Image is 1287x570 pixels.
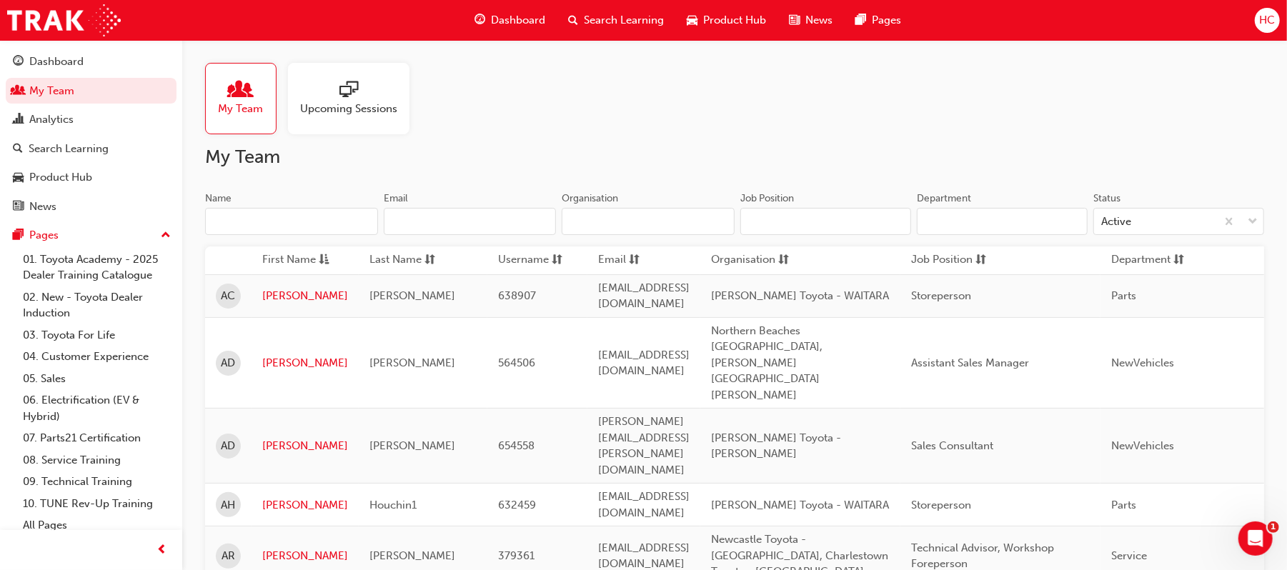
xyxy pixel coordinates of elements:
span: Upcoming Sessions [300,101,397,117]
span: 564506 [498,356,535,369]
span: guage-icon [474,11,485,29]
a: guage-iconDashboard [463,6,557,35]
button: HC [1255,8,1280,33]
a: 07. Parts21 Certification [17,427,177,449]
span: [PERSON_NAME] [369,356,455,369]
span: Parts [1111,289,1136,302]
span: car-icon [687,11,697,29]
span: Search Learning [584,12,664,29]
span: AD [222,355,236,371]
button: Last Namesorting-icon [369,251,448,269]
span: NewVehicles [1111,356,1174,369]
a: News [6,194,177,220]
span: Email [598,251,626,269]
span: 638907 [498,289,536,302]
span: Parts [1111,499,1136,511]
span: news-icon [789,11,800,29]
span: [PERSON_NAME] [369,549,455,562]
a: 06. Electrification (EV & Hybrid) [17,389,177,427]
h2: My Team [205,146,1264,169]
div: Name [205,191,232,206]
span: pages-icon [855,11,866,29]
span: pages-icon [13,229,24,242]
div: Dashboard [29,54,84,70]
span: sorting-icon [975,251,986,269]
div: Product Hub [29,169,92,186]
span: Service [1111,549,1147,562]
span: sessionType_ONLINE_URL-icon [339,81,358,101]
span: news-icon [13,201,24,214]
a: My Team [205,63,288,134]
button: Organisationsorting-icon [711,251,790,269]
span: 654558 [498,439,535,452]
span: Job Position [911,251,973,269]
span: down-icon [1248,213,1258,231]
span: [PERSON_NAME] Toyota - WAITARA [711,289,889,302]
span: guage-icon [13,56,24,69]
span: [PERSON_NAME] Toyota - [PERSON_NAME] [711,431,841,461]
span: AR [222,548,235,564]
div: Organisation [562,191,618,206]
a: pages-iconPages [844,6,913,35]
span: sorting-icon [424,251,435,269]
span: Pages [872,12,901,29]
button: Job Positionsorting-icon [911,251,990,269]
a: 08. Service Training [17,449,177,471]
a: Product Hub [6,164,177,191]
span: My Team [219,101,264,117]
span: up-icon [161,226,171,245]
span: AD [222,438,236,454]
span: News [805,12,833,29]
div: Pages [29,227,59,244]
button: Pages [6,222,177,249]
a: [PERSON_NAME] [262,355,348,371]
button: Usernamesorting-icon [498,251,577,269]
span: AC [222,288,236,304]
input: Name [205,208,378,235]
input: Department [917,208,1088,235]
div: Analytics [29,111,74,128]
input: Job Position [740,208,911,235]
a: My Team [6,78,177,104]
span: Storeperson [911,499,971,511]
span: 632459 [498,499,536,511]
span: sorting-icon [1173,251,1184,269]
a: 09. Technical Training [17,471,177,493]
a: [PERSON_NAME] [262,438,348,454]
span: AH [222,497,236,514]
span: people-icon [232,81,250,101]
div: Status [1093,191,1120,206]
input: Email [384,208,557,235]
span: sorting-icon [778,251,789,269]
span: First Name [262,251,316,269]
span: Organisation [711,251,775,269]
a: 01. Toyota Academy - 2025 Dealer Training Catalogue [17,249,177,286]
span: HC [1259,12,1275,29]
a: car-iconProduct Hub [675,6,777,35]
a: news-iconNews [777,6,844,35]
img: Trak [7,4,121,36]
div: News [29,199,56,215]
span: people-icon [13,85,24,98]
span: Last Name [369,251,422,269]
div: Search Learning [29,141,109,157]
span: sorting-icon [552,251,562,269]
a: 02. New - Toyota Dealer Induction [17,286,177,324]
div: Active [1101,214,1131,230]
a: 10. TUNE Rev-Up Training [17,493,177,515]
a: 05. Sales [17,368,177,390]
span: NewVehicles [1111,439,1174,452]
button: First Nameasc-icon [262,251,341,269]
a: search-iconSearch Learning [557,6,675,35]
button: Emailsorting-icon [598,251,677,269]
span: prev-icon [157,541,168,559]
input: Organisation [562,208,735,235]
span: 1 [1268,521,1279,533]
a: 03. Toyota For Life [17,324,177,346]
span: Product Hub [703,12,766,29]
a: Dashboard [6,49,177,75]
span: chart-icon [13,114,24,126]
span: [PERSON_NAME][EMAIL_ADDRESS][PERSON_NAME][DOMAIN_NAME] [598,415,690,476]
span: Sales Consultant [911,439,993,452]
